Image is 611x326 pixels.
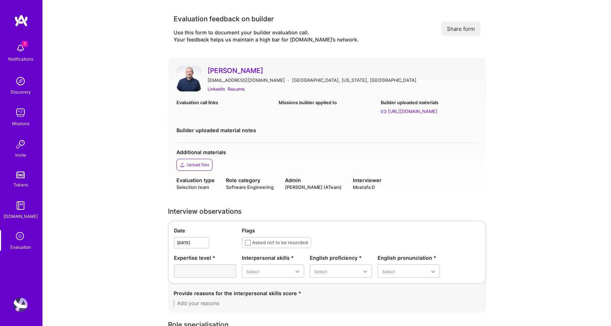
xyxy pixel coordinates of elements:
[381,108,477,115] a: [URL][DOMAIN_NAME]
[242,254,304,262] div: Interpersonal skills *
[296,270,299,274] i: icon Chevron
[13,137,28,151] img: Invite
[208,85,225,93] a: LinkedIn
[353,184,382,191] div: Mostafa D
[176,176,215,184] div: Evaluation type
[363,270,367,274] i: icon Chevron
[208,66,478,75] a: [PERSON_NAME]
[176,184,215,191] div: Selection team
[174,254,236,262] div: Expertise level *
[252,239,308,246] div: Asked not to be recorded
[176,127,478,134] div: Builder uploaded material notes
[246,268,259,275] div: Select
[285,176,342,184] div: Admin
[176,148,478,156] div: Additional materials
[314,268,327,275] div: Select
[168,208,486,215] div: Interview observations
[242,227,480,234] div: Flags
[208,77,285,84] div: [EMAIL_ADDRESS][DOMAIN_NAME]
[13,181,28,189] div: Tokens
[381,99,477,106] div: Builder uploaded materials
[353,176,382,184] div: Interviewer
[180,162,185,168] i: icon Upload2
[431,270,435,274] i: icon Chevron
[22,41,28,47] span: 1
[176,66,202,93] a: User Avatar
[10,243,31,251] div: Evaluation
[176,66,202,91] img: User Avatar
[378,254,440,262] div: English pronunciation *
[226,184,274,191] div: Software Engineering
[388,108,437,115] div: https://www.vumedi.com
[8,55,33,63] div: Notifications
[16,172,25,178] img: tokens
[310,254,372,262] div: English proficiency *
[12,298,29,312] a: User Avatar
[13,198,28,213] img: guide book
[176,99,273,106] div: Evaluation call links
[174,14,359,23] div: Evaluation feedback on builder
[226,176,274,184] div: Role category
[382,268,395,275] div: Select
[13,41,28,55] img: bell
[292,77,417,84] div: [GEOGRAPHIC_DATA], [US_STATE], [GEOGRAPHIC_DATA]
[187,162,209,168] div: Upload files
[174,290,481,297] div: Provide reasons for the interpersonal skills score *
[13,106,28,120] img: teamwork
[4,213,38,220] div: [DOMAIN_NAME]
[15,151,26,159] div: Invite
[279,99,375,106] div: Missions builder applied to
[174,227,236,234] div: Date
[13,298,28,312] img: User Avatar
[14,230,27,243] i: icon SelectionTeam
[174,29,359,43] div: Use this form to document your builder evaluation call. Your feedback helps us maintain a high ba...
[14,14,28,27] img: logo
[13,74,28,88] img: discovery
[11,88,31,96] div: Discovery
[228,85,244,93] a: Resume
[285,184,342,191] div: [PERSON_NAME] (ATeam)
[441,22,481,36] button: Share form
[381,109,386,114] i: https://www.vumedi.com
[288,77,289,84] div: ·
[12,120,29,127] div: Missions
